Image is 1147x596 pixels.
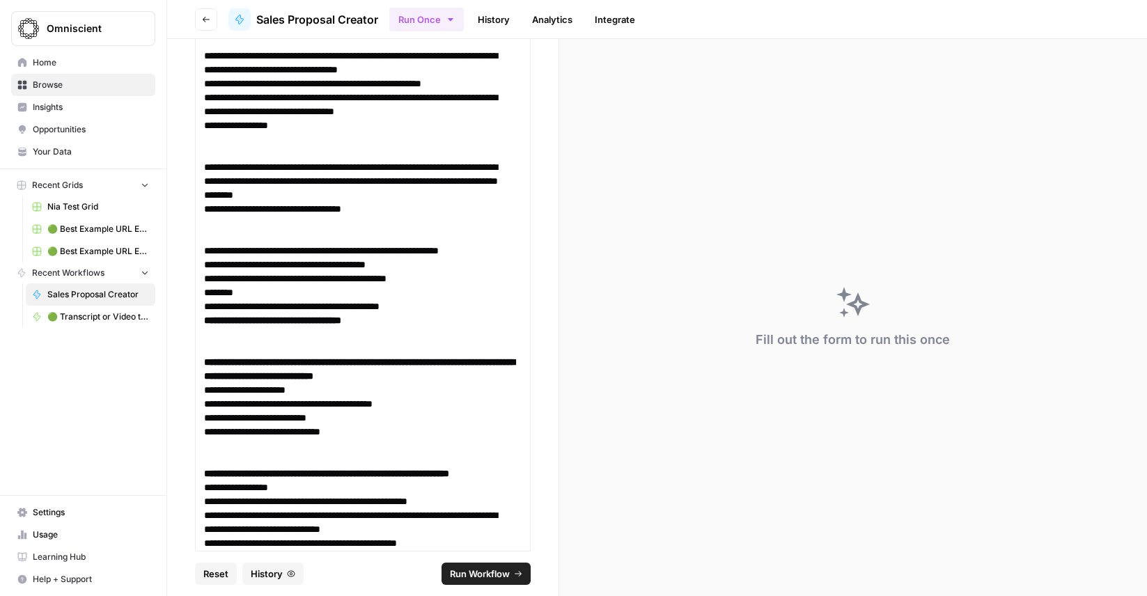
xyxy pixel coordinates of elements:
span: Learning Hub [33,551,149,563]
button: Recent Workflows [11,262,155,283]
a: Learning Hub [11,546,155,568]
a: Sales Proposal Creator [228,8,378,31]
span: History [251,567,283,581]
span: Opportunities [33,123,149,136]
span: 🟢 Transcript or Video to LinkedIn Posts [47,311,149,323]
button: Help + Support [11,568,155,590]
span: Sales Proposal Creator [47,288,149,301]
div: Fill out the form to run this once [756,330,950,350]
span: Run Workflow [450,567,510,581]
a: Integrate [586,8,643,31]
a: 🟢 Best Example URL Extractor Grid (4) [26,218,155,240]
button: Run Workflow [442,563,531,585]
a: Opportunities [11,118,155,141]
button: History [242,563,304,585]
span: Browse [33,79,149,91]
a: Insights [11,96,155,118]
span: 🟢 Best Example URL Extractor Grid (3) [47,245,149,258]
a: Your Data [11,141,155,163]
span: 🟢 Best Example URL Extractor Grid (4) [47,223,149,235]
span: Settings [33,506,149,519]
span: Your Data [33,146,149,158]
button: Workspace: Omniscient [11,11,155,46]
button: Run Once [389,8,464,31]
span: Sales Proposal Creator [256,11,378,28]
a: History [469,8,518,31]
span: Nia Test Grid [47,201,149,213]
button: Reset [195,563,237,585]
a: 🟢 Transcript or Video to LinkedIn Posts [26,306,155,328]
span: Omniscient [47,22,131,36]
span: Reset [203,567,228,581]
span: Usage [33,528,149,541]
a: Home [11,52,155,74]
button: Recent Grids [11,175,155,196]
a: Settings [11,501,155,524]
span: Recent Grids [32,179,83,191]
a: Usage [11,524,155,546]
a: 🟢 Best Example URL Extractor Grid (3) [26,240,155,262]
a: Sales Proposal Creator [26,283,155,306]
span: Help + Support [33,573,149,586]
a: Nia Test Grid [26,196,155,218]
a: Analytics [524,8,581,31]
span: Recent Workflows [32,267,104,279]
span: Home [33,56,149,69]
span: Insights [33,101,149,113]
a: Browse [11,74,155,96]
img: Omniscient Logo [16,16,41,41]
